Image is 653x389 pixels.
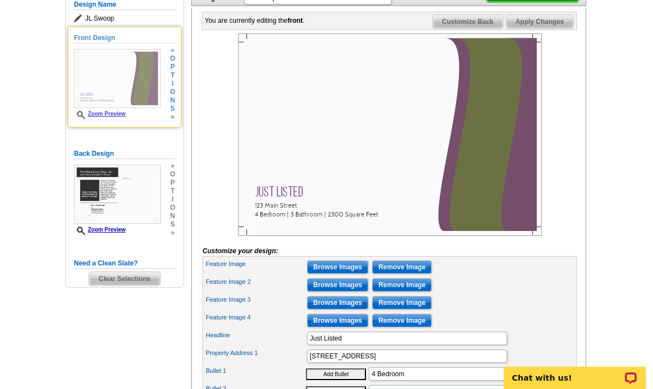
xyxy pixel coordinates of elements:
b: front [288,17,303,24]
span: o [170,88,175,96]
input: Remove Image [372,260,432,274]
label: Headline [206,331,306,340]
span: o [170,55,175,63]
span: p [170,179,175,187]
a: Zoom Preview [74,226,126,233]
span: » [170,46,175,55]
input: Browse Images [307,260,368,274]
span: » [170,113,175,121]
label: Feature Image 2 [206,277,306,287]
h5: Back Design [74,149,175,159]
input: Remove Image [372,296,432,309]
label: Property Address 1 [206,348,306,358]
span: o [170,170,175,179]
span: s [170,220,175,229]
div: You are currently editing the . [205,16,305,26]
input: Remove Image [372,314,432,327]
span: » [170,162,175,170]
input: Browse Images [307,278,368,292]
span: n [170,96,175,105]
input: Remove Image [372,278,432,292]
span: n [170,212,175,220]
label: Feature Image [206,259,306,269]
button: Add Bullet [306,368,366,380]
h5: Front Design [74,33,175,43]
span: s [170,105,175,113]
h5: Need a Clean Slate? [74,258,175,269]
span: t [170,71,175,80]
input: Browse Images [307,314,368,327]
label: Bullet 1 [206,366,306,376]
img: Z18881549_00001_2.jpg [74,165,161,224]
span: Customize Back [433,15,503,28]
i: Customize your design: [202,247,278,255]
label: Feature Image 4 [206,313,306,322]
span: o [170,204,175,212]
img: Z18881549_00001_1.jpg [238,33,542,236]
span: p [170,63,175,71]
label: Feature Image 3 [206,295,306,304]
span: Apply Changes [506,15,573,28]
span: » [170,229,175,237]
img: Z18881549_00001_1.jpg [74,49,161,108]
iframe: LiveChat chat widget [497,354,653,389]
span: t [170,187,175,195]
span: i [170,80,175,88]
a: Zoom Preview [74,111,126,117]
span: Clear Selections [89,272,160,285]
span: i [170,195,175,204]
span: JL Swoop [74,13,175,24]
input: Browse Images [307,296,368,309]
